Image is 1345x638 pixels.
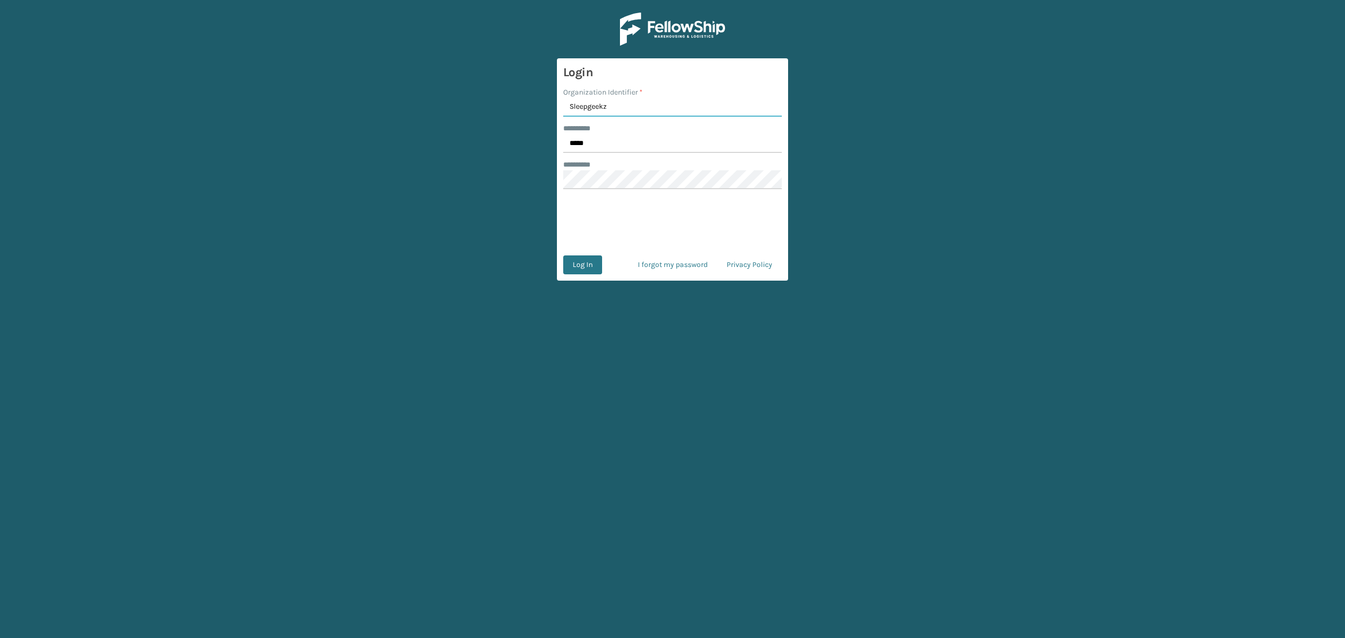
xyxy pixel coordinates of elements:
a: I forgot my password [628,255,717,274]
a: Privacy Policy [717,255,782,274]
label: Organization Identifier [563,87,643,98]
img: Logo [620,13,725,46]
button: Log In [563,255,602,274]
iframe: reCAPTCHA [593,202,752,243]
h3: Login [563,65,782,80]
